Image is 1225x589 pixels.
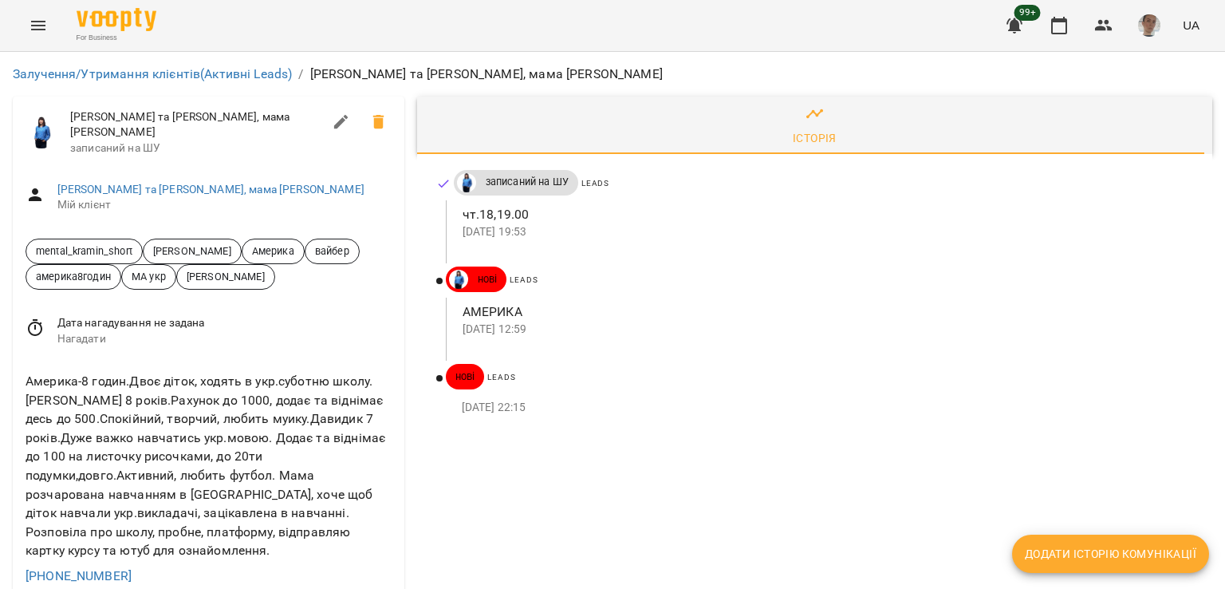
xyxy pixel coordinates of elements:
span: For Business [77,33,156,43]
a: Дащенко Аня [454,173,476,192]
span: Leads [581,179,609,188]
span: Leads [487,373,515,381]
p: [DATE] 12:59 [463,322,1187,338]
span: Додати історію комунікації [1025,544,1196,563]
span: Америка [242,243,304,259]
span: МА укр [122,269,175,284]
a: [PERSON_NAME] та [PERSON_NAME], мама [PERSON_NAME] [57,183,364,196]
span: [PERSON_NAME] [177,269,274,284]
span: записаний на ШУ [476,175,578,189]
a: Дащенко Аня [446,270,468,289]
p: чт.18,19.00 [463,205,1187,224]
span: [PERSON_NAME] [144,243,241,259]
p: АМЕРИКА [463,302,1187,322]
a: [PHONE_NUMBER] [26,568,132,583]
span: UA [1183,17,1199,34]
span: Нагадати [57,331,392,347]
div: Історія [793,128,837,148]
p: [DATE] 19:53 [463,224,1187,240]
button: Menu [19,6,57,45]
p: [PERSON_NAME] та [PERSON_NAME], мама [PERSON_NAME] [310,65,663,84]
span: записаний на ШУ [70,140,322,156]
nav: breadcrumb [13,65,1212,84]
span: Дата нагадування не задана [57,315,392,331]
span: 99+ [1014,5,1041,21]
img: Voopty Logo [77,8,156,31]
span: Мій клієнт [57,197,392,213]
a: Залучення/Утримання клієнтів(Активні Leads) [13,66,292,81]
div: Америка-8 годин.Двоє діток, ходять в укр.суботню школу.[PERSON_NAME] 8 років.Рахунок до 1000, дод... [22,369,395,563]
button: UA [1176,10,1206,40]
span: вайбер [305,243,359,259]
span: нові [468,272,507,287]
span: америка8годин [26,269,120,284]
span: mental_kramin_short [26,243,142,259]
span: Leads [510,275,538,284]
span: нові [446,370,485,384]
span: [PERSON_NAME] та [PERSON_NAME], мама [PERSON_NAME] [70,109,322,140]
button: Додати історію комунікації [1012,535,1209,573]
img: Дащенко Аня [449,270,468,289]
img: 4dd45a387af7859874edf35ff59cadb1.jpg [1138,14,1160,37]
p: [DATE] 22:15 [462,400,1187,416]
img: Дащенко Аня [457,173,476,192]
img: Дащенко Аня [26,117,57,148]
li: / [298,65,303,84]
